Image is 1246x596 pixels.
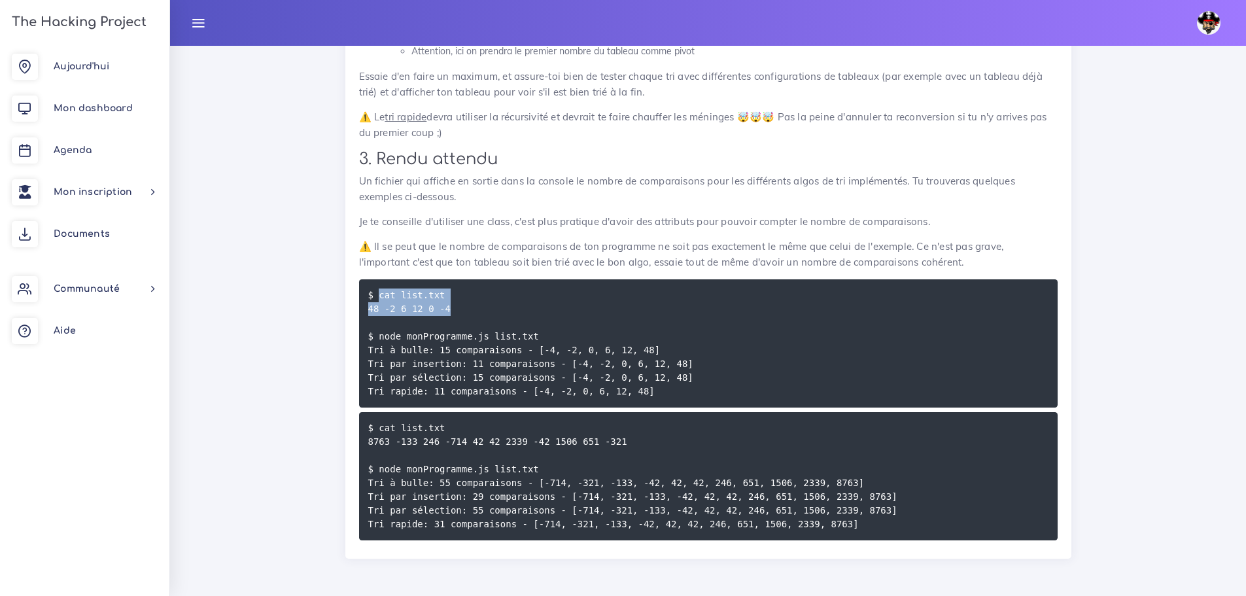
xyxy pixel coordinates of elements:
[359,109,1058,141] p: ⚠️ Le devra utiliser la récursivité et devrait te faire chauffer les méninges 🤯🤯🤯 Pas la peine d'...
[359,173,1058,205] p: Un fichier qui affiche en sortie dans la console le nombre de comparaisons pour les différents al...
[368,288,693,398] code: $ cat list.txt 48 -2 6 12 0 -4 $ node monProgramme.js list.txt Tri à bulle: 15 comparaisons - [-4...
[368,421,897,531] code: $ cat list.txt 8763 -133 246 -714 42 42 2339 -42 1506 651 -321 $ node monProgramme.js list.txt Tr...
[359,150,1058,169] h2: 3. Rendu attendu
[54,61,109,71] span: Aujourd'hui
[8,15,147,29] h3: The Hacking Project
[54,284,120,294] span: Communauté
[54,145,92,155] span: Agenda
[54,229,110,239] span: Documents
[359,69,1058,100] p: Essaie d'en faire un maximum, et assure-toi bien de tester chaque tri avec différentes configurat...
[54,187,132,197] span: Mon inscription
[385,111,426,123] u: tri rapide
[54,103,133,113] span: Mon dashboard
[359,239,1058,270] p: ⚠️ Il se peut que le nombre de comparaisons de ton programme ne soit pas exactement le même que c...
[54,326,76,336] span: Aide
[359,214,1058,230] p: Je te conseille d'utiliser une class, c'est plus pratique d'avoir des attributs pour pouvoir comp...
[1197,11,1220,35] img: avatar
[411,43,1058,60] li: Attention, ici on prendra le premier nombre du tableau comme pivot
